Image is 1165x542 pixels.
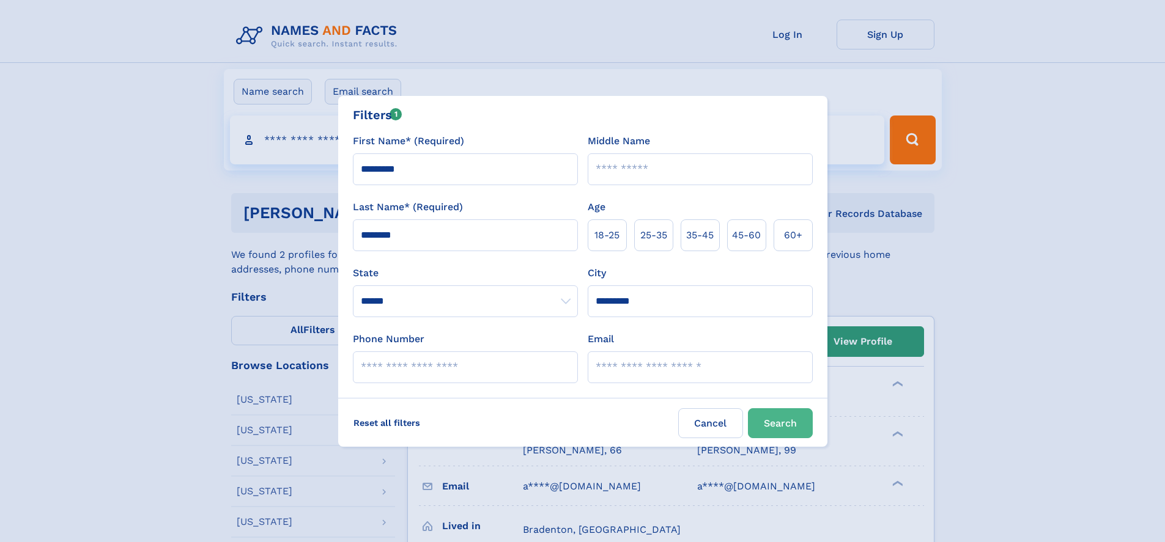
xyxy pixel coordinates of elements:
[588,332,614,346] label: Email
[732,228,761,243] span: 45‑60
[640,228,667,243] span: 25‑35
[686,228,714,243] span: 35‑45
[346,408,428,438] label: Reset all filters
[748,408,813,438] button: Search
[353,106,402,124] div: Filters
[353,266,578,280] label: State
[678,408,743,438] label: Cancel
[353,332,424,346] label: Phone Number
[353,200,463,214] label: Last Name* (Required)
[353,134,464,148] label: First Name* (Required)
[588,134,650,148] label: Middle Name
[588,200,605,214] label: Age
[588,266,606,280] label: City
[784,228,802,243] span: 60+
[594,228,619,243] span: 18‑25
